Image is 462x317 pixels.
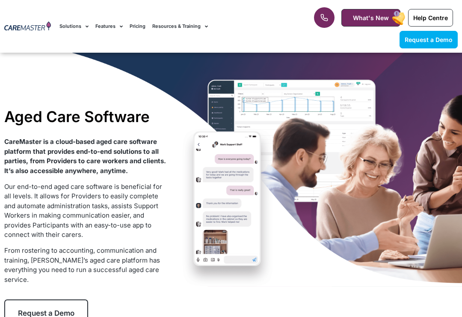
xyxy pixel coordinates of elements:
[413,14,448,21] span: Help Centre
[4,108,167,126] h1: Aged Care Software
[152,12,208,41] a: Resources & Training
[4,246,160,284] span: From rostering to accounting, communication and training, [PERSON_NAME]’s aged care platform has ...
[4,182,162,239] span: Our end-to-end aged care software is beneficial for all levels. It allows for Providers to easily...
[130,12,145,41] a: Pricing
[4,138,166,175] strong: CareMaster is a cloud-based aged care software platform that provides end-to-end solutions to all...
[95,12,123,41] a: Features
[59,12,294,41] nav: Menu
[408,9,453,27] a: Help Centre
[4,21,51,32] img: CareMaster Logo
[59,12,89,41] a: Solutions
[400,31,458,48] a: Request a Demo
[405,36,453,43] span: Request a Demo
[353,14,389,21] span: What's New
[341,9,400,27] a: What's New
